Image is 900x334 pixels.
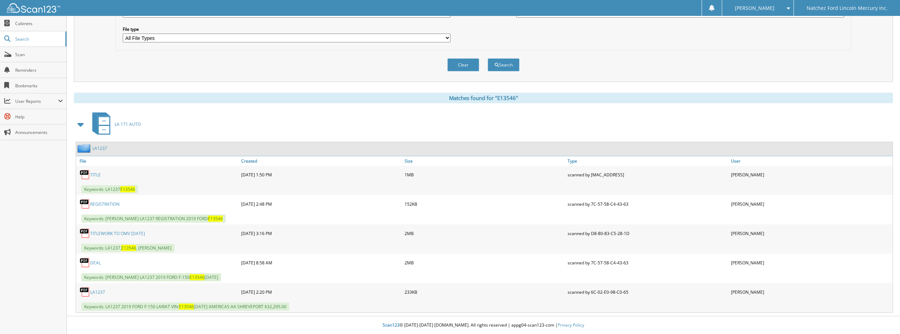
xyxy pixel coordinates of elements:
span: E13546 [179,304,194,310]
a: DEAL [90,260,101,266]
a: LA1237 [90,289,105,295]
div: [DATE] 3:16 PM [239,226,403,240]
img: PDF.png [80,257,90,268]
span: [PERSON_NAME] [735,6,774,10]
a: TITLE [90,172,101,178]
img: PDF.png [80,287,90,297]
div: © [DATE]-[DATE] [DOMAIN_NAME]. All rights reserved | appg04-scan123-com | [67,317,900,334]
div: Matches found for "E13546" [74,93,893,103]
div: [PERSON_NAME] [729,168,893,182]
a: User [729,156,893,166]
span: Cabinets [15,20,63,27]
span: Announcements [15,129,63,135]
div: 1MB [403,168,566,182]
div: [DATE] 1:50 PM [239,168,403,182]
a: LA 171 AUTO [88,110,141,138]
label: File type [123,26,451,32]
div: 233KB [403,285,566,299]
span: Keywords: [PERSON_NAME] LA1237 2019 FORD F-150 [DATE] [81,273,221,281]
a: TITLEWORK TO OMV [DATE] [90,230,145,236]
a: File [76,156,239,166]
img: PDF.png [80,199,90,209]
div: [PERSON_NAME] [729,256,893,270]
span: Help [15,114,63,120]
span: E13546 [190,274,204,280]
div: 2MB [403,256,566,270]
img: PDF.png [80,228,90,239]
img: scan123-logo-white.svg [7,3,60,13]
div: scanned by 7C-57-58-C4-43-63 [566,197,729,211]
span: Keywords: LA1237 [81,185,138,193]
a: REGISTRATION [90,201,120,207]
a: Created [239,156,403,166]
a: Size [403,156,566,166]
div: [DATE] 2:48 PM [239,197,403,211]
button: Clear [447,58,479,71]
img: folder2.png [77,144,92,153]
img: PDF.png [80,169,90,180]
div: scanned by D8-80-83-C5-28-1D [566,226,729,240]
div: scanned by 6C-02-E0-98-C0-65 [566,285,729,299]
a: Privacy Policy [558,322,584,328]
div: [DATE] 2:20 PM [239,285,403,299]
span: LA 171 AUTO [115,121,141,127]
iframe: Chat Widget [865,300,900,334]
span: Keywords: LA1237 2019 FORD F-150 LARIAT VIN: [DATE] AMERICAS AA SHREVEPORT $32,295.00 [81,303,289,311]
span: Keywords: LA1237, , [PERSON_NAME] [81,244,174,252]
span: E13546 [120,186,135,192]
span: Scan123 [383,322,400,328]
span: E13546 [121,245,136,251]
span: Reminders [15,67,63,73]
div: scanned by [MAC_ADDRESS] [566,168,729,182]
a: Type [566,156,729,166]
div: [PERSON_NAME] [729,285,893,299]
div: [DATE] 8:58 AM [239,256,403,270]
span: Keywords: [PERSON_NAME] LA1237 REGISTRATION 2019 FORD [81,215,226,223]
div: [PERSON_NAME] [729,197,893,211]
span: Scan [15,52,63,58]
span: User Reports [15,98,58,104]
button: Search [488,58,519,71]
div: [PERSON_NAME] [729,226,893,240]
span: Bookmarks [15,83,63,89]
span: E13546 [208,216,223,222]
span: Natchez Ford Lincoln Mercury Inc. [807,6,888,10]
div: 2MB [403,226,566,240]
div: 152KB [403,197,566,211]
a: LA1237 [92,145,107,151]
span: Search [15,36,62,42]
div: scanned by 7C-57-58-C4-43-63 [566,256,729,270]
